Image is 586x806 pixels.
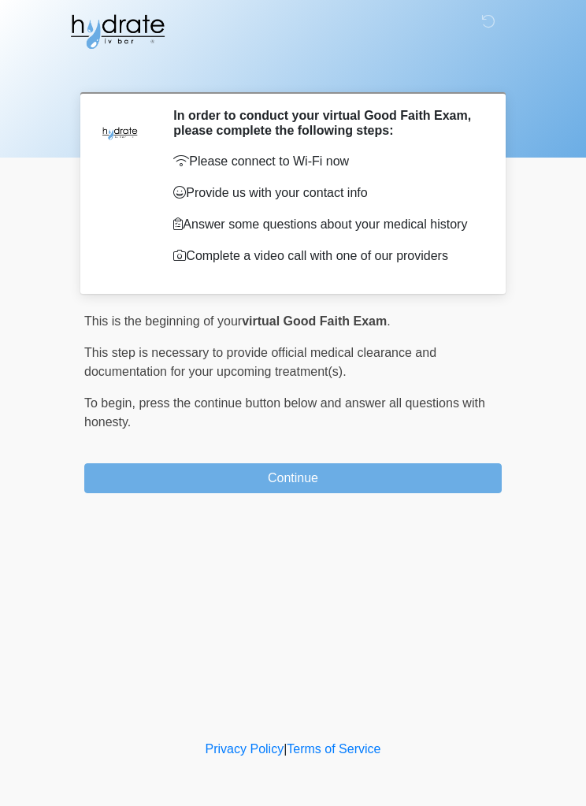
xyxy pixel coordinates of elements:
[287,742,380,756] a: Terms of Service
[96,108,143,155] img: Agent Avatar
[206,742,284,756] a: Privacy Policy
[173,215,478,234] p: Answer some questions about your medical history
[84,396,139,410] span: To begin,
[173,184,478,202] p: Provide us with your contact info
[387,314,390,328] span: .
[173,152,478,171] p: Please connect to Wi-Fi now
[84,396,485,429] span: press the continue button below and answer all questions with honesty.
[173,247,478,266] p: Complete a video call with one of our providers
[84,314,242,328] span: This is the beginning of your
[284,742,287,756] a: |
[69,12,166,51] img: Hydrate IV Bar - Glendale Logo
[84,463,502,493] button: Continue
[84,346,436,378] span: This step is necessary to provide official medical clearance and documentation for your upcoming ...
[72,57,514,86] h1: ‎ ‎ ‎
[173,108,478,138] h2: In order to conduct your virtual Good Faith Exam, please complete the following steps:
[242,314,387,328] strong: virtual Good Faith Exam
